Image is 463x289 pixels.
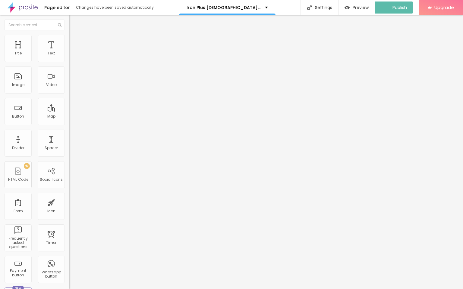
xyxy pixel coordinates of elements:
div: Video [46,83,57,87]
div: Social Icons [40,177,63,182]
iframe: Editor [69,15,463,289]
img: Icone [307,5,312,10]
div: Timer [46,241,56,245]
div: Image [12,83,24,87]
span: Publish [392,5,407,10]
div: Text [48,51,55,55]
img: view-1.svg [345,5,350,10]
div: Form [14,209,23,213]
div: HTML Code [8,177,28,182]
div: Button [12,114,24,118]
div: Changes have been saved automatically [76,6,154,9]
div: Title [14,51,22,55]
div: Spacer [45,146,58,150]
span: Preview [353,5,369,10]
input: Search element [5,20,65,30]
div: Frequently asked questions [6,236,30,249]
p: Iron Plus [DEMOGRAPHIC_DATA][MEDICAL_DATA] [MEDICAL_DATA] [187,5,260,10]
div: Map [47,114,55,118]
div: Whatsapp button [39,270,63,279]
span: Upgrade [434,5,454,10]
button: Publish [375,2,413,14]
img: Icone [58,23,61,27]
div: Page editor [41,5,70,10]
button: Preview [339,2,375,14]
div: Divider [12,146,24,150]
div: Icon [47,209,55,213]
div: Payment button [6,269,30,277]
